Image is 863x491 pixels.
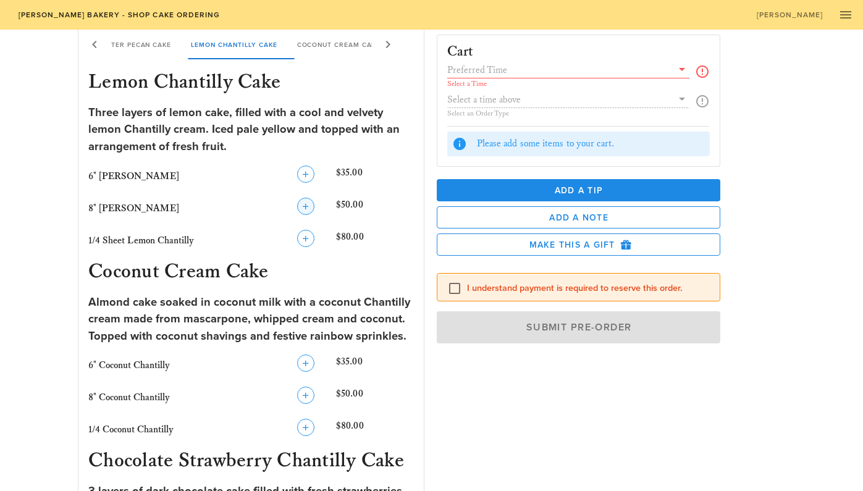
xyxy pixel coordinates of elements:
button: Add a Tip [437,179,721,201]
span: [PERSON_NAME] [756,10,823,19]
h3: Chocolate Strawberry Chantilly Cake [86,448,416,476]
div: Lemon Chantilly Cake [181,30,287,59]
span: [PERSON_NAME] Bakery - Shop Cake Ordering [17,10,220,19]
span: 1/4 Sheet Lemon Chantilly [88,235,194,246]
span: 6" Coconut Chantilly [88,359,170,371]
div: Chocolate Butter Pecan Cake [42,30,181,59]
h3: Cart [447,45,474,59]
span: Add a Tip [447,185,711,196]
span: 1/4 Coconut Chantilly [88,424,174,435]
span: 8" Coconut Chantilly [88,392,170,403]
div: $80.00 [334,416,416,443]
button: Submit Pre-Order [437,311,721,343]
span: Submit Pre-Order [451,321,707,334]
div: Almond cake soaked in coconut milk with a coconut Chantilly cream made from mascarpone, whipped c... [88,294,414,345]
div: $35.00 [334,163,416,190]
button: Make this a Gift [437,233,721,256]
div: Select a Time [447,80,690,88]
span: 6" [PERSON_NAME] [88,170,179,182]
div: Three layers of lemon cake, filled with a cool and velvety lemon Chantilly cream. Iced pale yello... [88,104,414,156]
div: Coconut Cream Cake [287,30,390,59]
button: Add a Note [437,206,721,229]
div: $50.00 [334,384,416,411]
a: [PERSON_NAME] Bakery - Shop Cake Ordering [10,6,228,23]
span: Add a Note [447,212,710,223]
label: I understand payment is required to reserve this order. [467,282,710,295]
h3: Lemon Chantilly Cake [86,70,416,97]
div: $35.00 [334,352,416,379]
input: Preferred Time [447,62,673,78]
span: Make this a Gift [447,239,710,250]
div: $50.00 [334,195,416,222]
div: Please add some items to your cart. [477,137,705,151]
h3: Coconut Cream Cake [86,259,416,287]
div: $80.00 [334,227,416,254]
span: 8" [PERSON_NAME] [88,203,179,214]
a: [PERSON_NAME] [748,6,831,23]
